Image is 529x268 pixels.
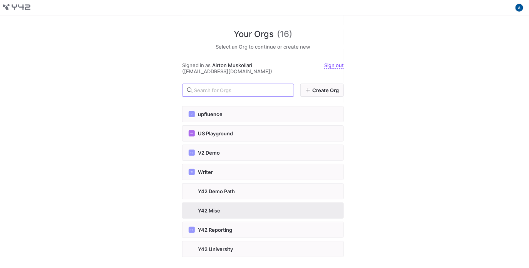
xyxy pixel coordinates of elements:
[198,169,213,175] span: Writer
[189,150,195,156] div: VD
[189,227,195,233] div: YR
[182,145,344,161] button: VDV2 Demo
[194,87,288,93] input: Search for Orgs
[198,246,233,252] span: Y42 University
[182,164,344,180] button: WWriter
[189,207,195,214] img: https://storage.googleapis.com/y42-prod-data-exchange/images/E4LAT4qaMCxLTOZoOQ32fao10ZFgsP4yJQ8S...
[515,3,524,12] button: https://lh3.googleusercontent.com/a/AATXAJyyGjhbEl7Z_5IO_MZVv7Koc9S-C6PkrQR59X_w=s96-c
[300,84,344,97] a: Create Org
[182,202,344,219] button: https://storage.googleapis.com/y42-prod-data-exchange/images/E4LAT4qaMCxLTOZoOQ32fao10ZFgsP4yJQ8S...
[212,62,252,68] span: Airton Muskollari
[182,183,344,199] button: https://storage.googleapis.com/y42-prod-data-exchange/images/sNc8FPKbEAdPSCLovfjDPrW0cFagSgjvNwEd...
[198,207,220,214] span: Y42 Misc
[182,241,344,257] button: https://storage.googleapis.com/y42-prod-data-exchange/images/Qmmu4gaZdtStRPSB4PMz82MkPpDGKhLKrVpX...
[198,111,223,117] span: upfluence
[189,188,195,194] img: https://storage.googleapis.com/y42-prod-data-exchange/images/sNc8FPKbEAdPSCLovfjDPrW0cFagSgjvNwEd...
[182,68,272,74] span: ([EMAIL_ADDRESS][DOMAIN_NAME])
[198,150,220,156] span: V2 Demo
[182,106,344,122] button: Uupfluence
[277,28,292,40] span: (16)
[312,87,339,93] span: Create Org
[189,130,195,137] div: UP
[324,62,344,69] a: Sign out
[198,188,235,194] span: Y42 Demo Path
[182,62,211,68] span: Signed in as
[182,222,344,238] button: YRY42 Reporting
[234,28,274,40] span: Your Orgs
[189,169,195,175] div: W
[189,246,195,252] img: https://storage.googleapis.com/y42-prod-data-exchange/images/Qmmu4gaZdtStRPSB4PMz82MkPpDGKhLKrVpX...
[189,111,195,117] div: U
[182,44,344,50] h5: Select an Org to continue or create new
[182,125,344,142] button: UPUS Playground
[198,130,233,137] span: US Playground
[198,227,232,233] span: Y42 Reporting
